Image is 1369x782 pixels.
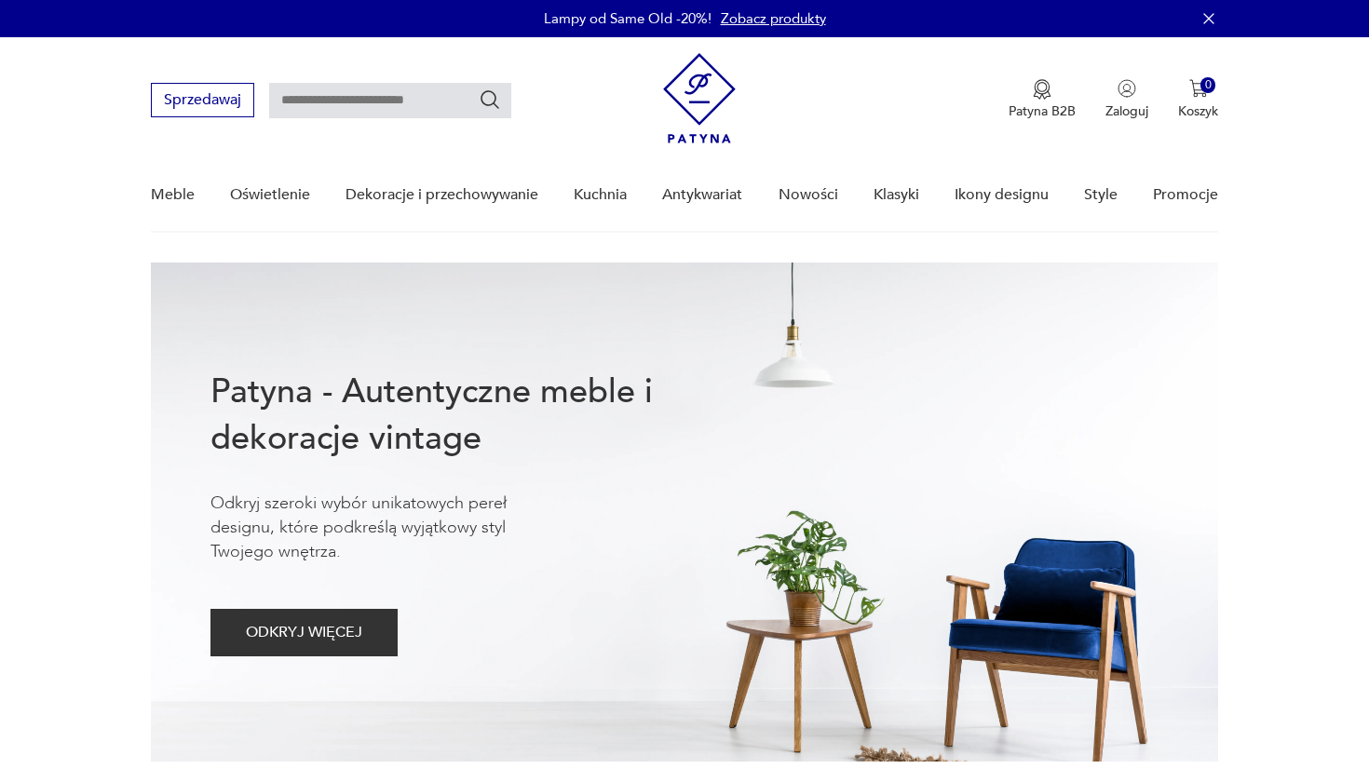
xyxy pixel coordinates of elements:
[779,159,838,231] a: Nowości
[1105,102,1148,120] p: Zaloguj
[1178,102,1218,120] p: Koszyk
[955,159,1049,231] a: Ikony designu
[1033,79,1051,100] img: Ikona medalu
[1105,79,1148,120] button: Zaloguj
[1084,159,1118,231] a: Style
[210,627,398,640] a: ODKRYJ WIĘCEJ
[1178,79,1218,120] button: 0Koszyk
[1118,79,1136,98] img: Ikonka użytkownika
[151,95,254,108] a: Sprzedawaj
[210,369,713,462] h1: Patyna - Autentyczne meble i dekoracje vintage
[346,159,538,231] a: Dekoracje i przechowywanie
[662,159,742,231] a: Antykwariat
[574,159,627,231] a: Kuchnia
[1009,102,1076,120] p: Patyna B2B
[874,159,919,231] a: Klasyki
[210,492,564,564] p: Odkryj szeroki wybór unikatowych pereł designu, które podkreślą wyjątkowy styl Twojego wnętrza.
[151,83,254,117] button: Sprzedawaj
[1200,77,1216,93] div: 0
[151,159,195,231] a: Meble
[1009,79,1076,120] a: Ikona medaluPatyna B2B
[230,159,310,231] a: Oświetlenie
[1009,79,1076,120] button: Patyna B2B
[479,88,501,111] button: Szukaj
[210,609,398,656] button: ODKRYJ WIĘCEJ
[721,9,826,28] a: Zobacz produkty
[544,9,712,28] p: Lampy od Same Old -20%!
[663,53,736,143] img: Patyna - sklep z meblami i dekoracjami vintage
[1189,79,1208,98] img: Ikona koszyka
[1153,159,1218,231] a: Promocje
